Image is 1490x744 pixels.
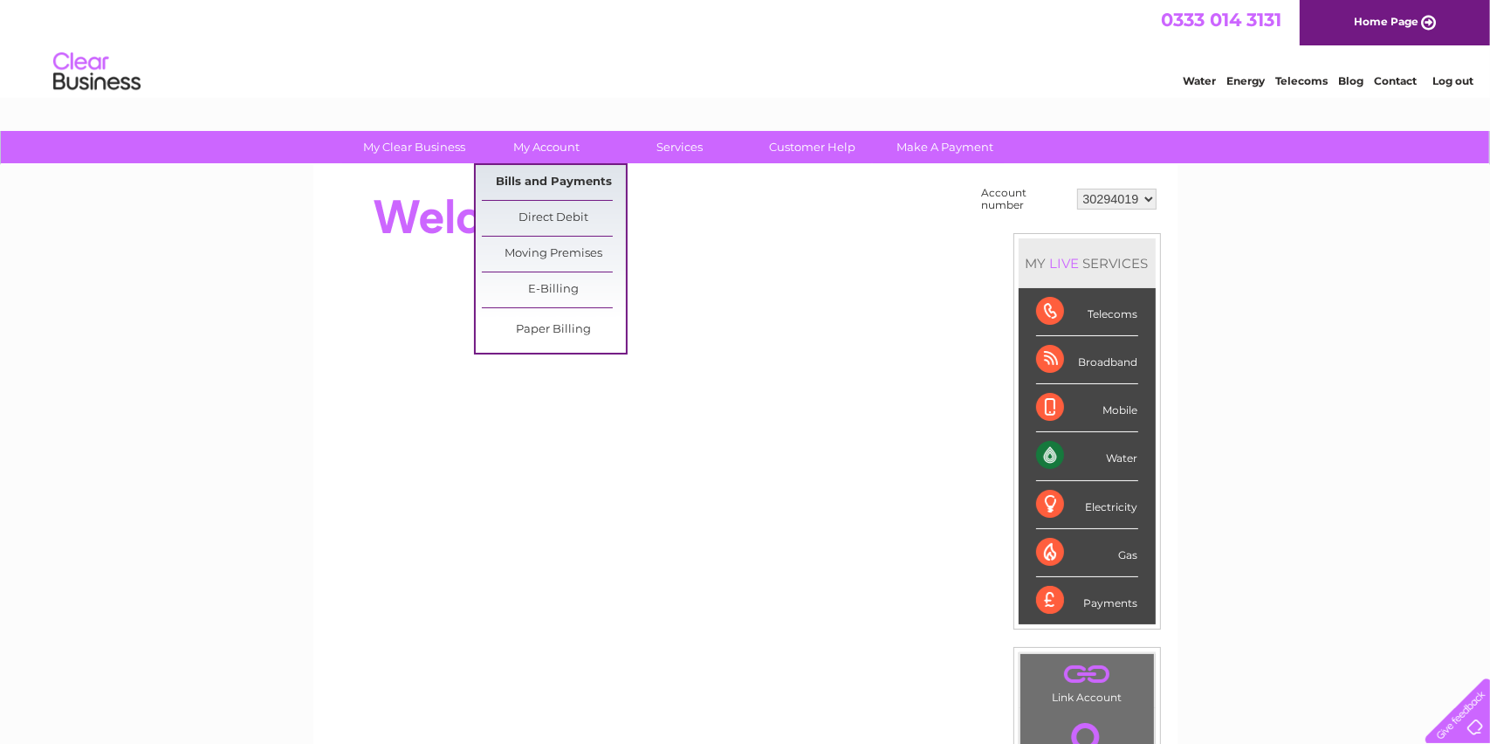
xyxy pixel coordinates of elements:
[1047,255,1083,272] div: LIVE
[482,201,626,236] a: Direct Debit
[342,131,486,163] a: My Clear Business
[1036,481,1138,529] div: Electricity
[1226,74,1265,87] a: Energy
[482,237,626,272] a: Moving Premises
[1183,74,1216,87] a: Water
[482,313,626,348] a: Paper Billing
[333,10,1158,85] div: Clear Business is a trading name of Verastar Limited (registered in [GEOGRAPHIC_DATA] No. 3667643...
[740,131,884,163] a: Customer Help
[1036,529,1138,577] div: Gas
[873,131,1017,163] a: Make A Payment
[1161,9,1281,31] a: 0333 014 3131
[1374,74,1417,87] a: Contact
[1432,74,1473,87] a: Log out
[475,131,619,163] a: My Account
[52,45,141,99] img: logo.png
[1019,238,1156,288] div: MY SERVICES
[1338,74,1363,87] a: Blog
[1036,384,1138,432] div: Mobile
[608,131,752,163] a: Services
[1036,336,1138,384] div: Broadband
[1020,653,1155,708] td: Link Account
[1025,658,1150,689] a: .
[482,272,626,307] a: E-Billing
[1036,577,1138,624] div: Payments
[1275,74,1328,87] a: Telecoms
[1036,288,1138,336] div: Telecoms
[482,165,626,200] a: Bills and Payments
[1036,432,1138,480] div: Water
[978,183,1073,216] td: Account number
